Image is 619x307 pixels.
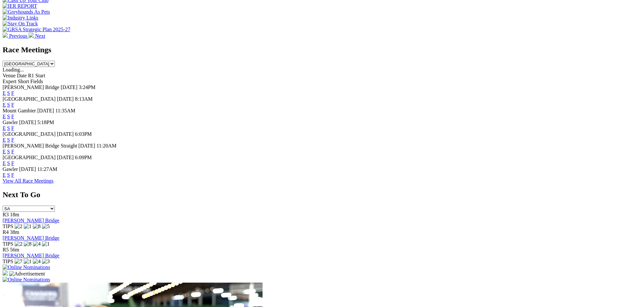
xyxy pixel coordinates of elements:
span: [PERSON_NAME] Bridge Straight [3,143,77,148]
span: 11:20AM [97,143,117,148]
img: 1 [24,224,32,229]
img: 1 [42,241,50,247]
a: F [11,114,14,119]
a: [PERSON_NAME] Bridge [3,218,59,223]
img: 15187_Greyhounds_GreysPlayCentral_Resize_SA_WebsiteBanner_300x115_2025.jpg [3,270,8,275]
span: Loading... [3,67,24,72]
a: E [3,137,6,143]
span: 38m [10,229,19,235]
a: E [3,102,6,108]
span: [DATE] [19,166,36,172]
span: 5:18PM [37,120,54,125]
a: E [3,149,6,154]
img: Advertisement [9,271,45,277]
span: R1 Start [28,73,45,78]
h2: Next To Go [3,190,616,199]
span: 11:27AM [37,166,58,172]
a: Next [29,33,45,39]
a: View All Race Meetings [3,178,54,184]
a: E [3,90,6,96]
span: R5 [3,247,9,252]
span: 3:24PM [79,84,96,90]
span: TIPS [3,259,13,264]
a: S [7,149,10,154]
a: F [11,160,14,166]
img: Online Nominations [3,277,50,283]
a: [PERSON_NAME] Bridge [3,235,59,241]
img: 1 [24,259,32,264]
span: [GEOGRAPHIC_DATA] [3,131,56,137]
a: E [3,160,6,166]
span: 6:03PM [75,131,92,137]
span: [GEOGRAPHIC_DATA] [3,155,56,160]
span: [GEOGRAPHIC_DATA] [3,96,56,102]
a: E [3,172,6,178]
img: 4 [33,241,41,247]
img: Stay On Track [3,21,38,27]
span: Expert [3,79,17,84]
span: [DATE] [19,120,36,125]
img: Industry Links [3,15,38,21]
a: F [11,102,14,108]
a: S [7,90,10,96]
h2: Race Meetings [3,45,616,54]
span: [DATE] [61,84,78,90]
span: Date [17,73,27,78]
img: 8 [33,224,41,229]
span: [DATE] [37,108,54,113]
span: [DATE] [57,155,74,160]
img: Online Nominations [3,264,50,270]
img: 5 [42,224,50,229]
img: 2 [15,224,22,229]
a: E [3,114,6,119]
span: Mount Gambier [3,108,36,113]
span: TIPS [3,224,13,229]
span: Gawler [3,120,18,125]
span: [DATE] [57,131,74,137]
a: S [7,125,10,131]
span: 56m [10,247,19,252]
a: F [11,90,14,96]
a: S [7,172,10,178]
img: 2 [15,241,22,247]
img: GRSA Strategic Plan 2025-27 [3,27,70,32]
span: Short [18,79,29,84]
span: 6:09PM [75,155,92,160]
span: Previous [9,33,27,39]
img: chevron-right-pager-white.svg [29,32,34,38]
span: Next [35,33,45,39]
span: Venue [3,73,16,78]
a: S [7,114,10,119]
a: S [7,137,10,143]
span: 8:13AM [75,96,93,102]
a: S [7,160,10,166]
a: S [7,102,10,108]
a: F [11,172,14,178]
img: 4 [33,259,41,264]
span: Gawler [3,166,18,172]
span: [PERSON_NAME] Bridge [3,84,59,90]
img: chevron-left-pager-white.svg [3,32,8,38]
a: E [3,125,6,131]
a: Previous [3,33,29,39]
span: R4 [3,229,9,235]
span: 11:35AM [55,108,75,113]
span: [DATE] [57,96,74,102]
a: F [11,149,14,154]
a: F [11,125,14,131]
span: [DATE] [78,143,95,148]
span: R3 [3,212,9,217]
a: F [11,137,14,143]
img: 8 [24,241,32,247]
span: Fields [30,79,43,84]
span: TIPS [3,241,13,247]
img: IER REPORT [3,3,37,9]
img: Greyhounds As Pets [3,9,50,15]
img: 7 [15,259,22,264]
span: 18m [10,212,19,217]
img: 3 [42,259,50,264]
a: [PERSON_NAME] Bridge [3,253,59,258]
